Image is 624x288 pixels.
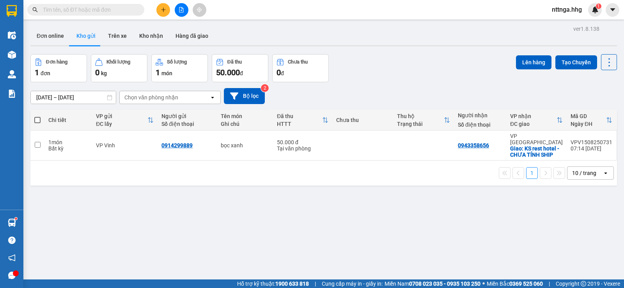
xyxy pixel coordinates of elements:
div: ĐC giao [510,121,557,127]
span: 0 [95,68,99,77]
button: Đơn online [30,27,70,45]
img: solution-icon [8,90,16,98]
div: Khối lượng [106,59,130,65]
span: 1 [156,68,160,77]
span: món [161,70,172,76]
div: 07:14 [DATE] [571,145,612,152]
div: 1 món [48,139,88,145]
div: Mã GD [571,113,606,119]
svg: open [209,94,216,101]
button: Tạo Chuyến [555,55,597,69]
button: Kho gửi [70,27,102,45]
strong: 0708 023 035 - 0935 103 250 [409,281,480,287]
button: Chưa thu0đ [272,54,329,82]
th: Toggle SortBy [273,110,332,131]
button: plus [156,3,170,17]
th: Toggle SortBy [506,110,567,131]
button: aim [193,3,206,17]
span: 50.000 [216,68,240,77]
div: Đã thu [227,59,242,65]
div: Ngày ĐH [571,121,606,127]
span: Cung cấp máy in - giấy in: [322,279,383,288]
th: Toggle SortBy [567,110,616,131]
span: aim [197,7,202,12]
sup: 2 [261,84,269,92]
img: warehouse-icon [8,51,16,59]
svg: open [603,170,609,176]
div: Chọn văn phòng nhận [124,94,178,101]
strong: 0369 525 060 [509,281,543,287]
div: Đã thu [277,113,322,119]
div: VPV1508250731 [571,139,612,145]
div: VP nhận [510,113,557,119]
button: Lên hàng [516,55,551,69]
button: Kho nhận [133,27,169,45]
span: đ [240,70,243,76]
div: Đơn hàng [46,59,67,65]
div: Chưa thu [288,59,308,65]
div: 0943358656 [458,142,489,148]
button: file-add [175,3,188,17]
img: warehouse-icon [8,70,16,78]
button: Khối lượng0kg [91,54,147,82]
th: Toggle SortBy [92,110,158,131]
span: ⚪️ [482,282,485,285]
strong: 1900 633 818 [275,281,309,287]
button: Đơn hàng1đơn [30,54,87,82]
span: 1 [597,4,600,9]
span: nttnga.hhg [546,5,588,14]
div: Trạng thái [397,121,444,127]
div: Thu hộ [397,113,444,119]
div: Chi tiết [48,117,88,123]
div: Người nhận [458,112,502,118]
div: Người gửi [161,113,213,119]
div: Tên món [221,113,269,119]
span: kg [101,70,107,76]
span: plus [161,7,166,12]
span: notification [8,254,16,261]
sup: 1 [596,4,601,9]
span: Hỗ trợ kỹ thuật: [237,279,309,288]
div: Giao: KS rest hotel - CHƯA TÍNH SHIP [510,145,563,158]
span: file-add [179,7,184,12]
th: Toggle SortBy [393,110,454,131]
span: Miền Nam [385,279,480,288]
span: message [8,272,16,279]
span: đơn [41,70,50,76]
span: caret-down [609,6,616,13]
div: VP gửi [96,113,147,119]
div: VP Vinh [96,142,154,148]
button: Trên xe [102,27,133,45]
span: copyright [581,281,586,286]
button: Bộ lọc [224,88,265,104]
button: 1 [526,167,538,179]
div: bọc xanh [221,142,269,148]
div: 50.000 đ [277,139,328,145]
span: đ [281,70,284,76]
div: ver 1.8.138 [573,25,599,33]
span: 1 [35,68,39,77]
div: Chưa thu [336,117,389,123]
div: Bất kỳ [48,145,88,152]
button: Hàng đã giao [169,27,214,45]
img: warehouse-icon [8,219,16,227]
button: caret-down [606,3,619,17]
img: icon-new-feature [592,6,599,13]
input: Tìm tên, số ĐT hoặc mã đơn [43,5,135,14]
div: HTTT [277,121,322,127]
div: Số điện thoại [161,121,213,127]
span: Miền Bắc [487,279,543,288]
div: 10 / trang [572,169,596,177]
img: logo-vxr [7,5,17,17]
span: search [32,7,38,12]
sup: 1 [15,217,17,220]
span: question-circle [8,237,16,244]
div: ĐC lấy [96,121,147,127]
span: | [549,279,550,288]
div: Số điện thoại [458,122,502,128]
span: 0 [277,68,281,77]
button: Số lượng1món [151,54,208,82]
input: Select a date range. [31,91,116,104]
div: Tại văn phòng [277,145,328,152]
div: 0914299889 [161,142,193,148]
